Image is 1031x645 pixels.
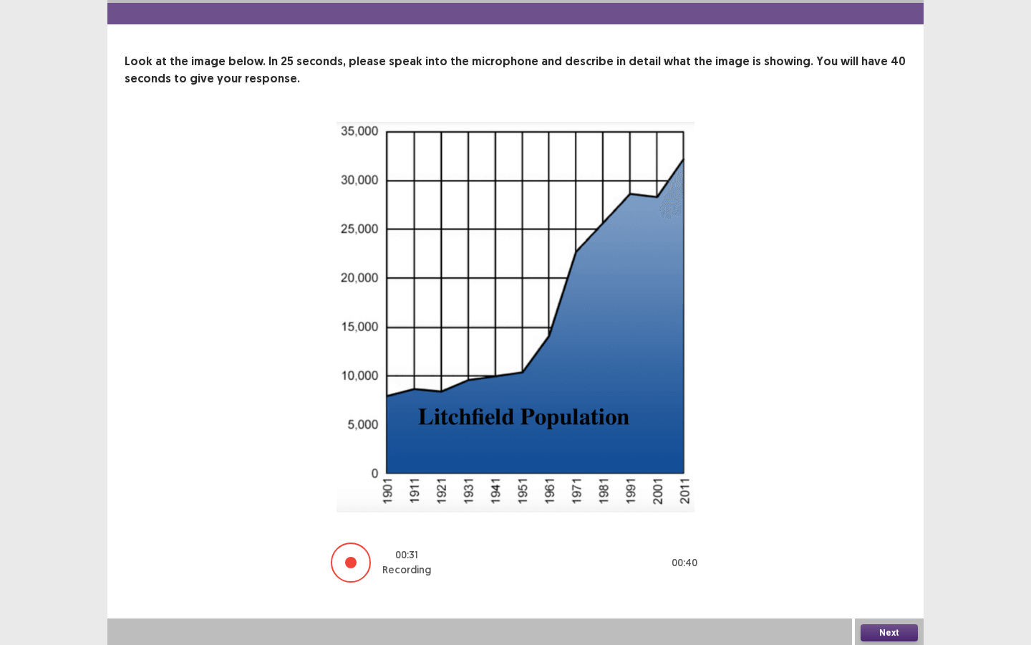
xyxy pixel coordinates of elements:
button: Next [861,624,918,641]
p: Recording [382,563,431,578]
img: image-description [337,122,694,512]
p: Look at the image below. In 25 seconds, please speak into the microphone and describe in detail w... [125,53,906,87]
p: 00 : 31 [395,548,418,563]
p: 00 : 40 [672,555,697,570]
